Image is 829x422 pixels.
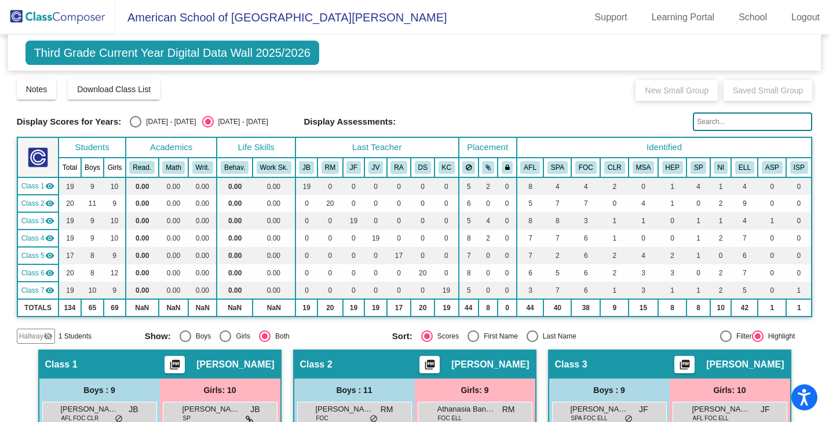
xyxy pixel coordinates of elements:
[571,230,600,247] td: 6
[786,158,812,177] th: Individualized Support Plan (academic or behavior)
[479,264,498,282] td: 0
[517,158,544,177] th: Arabic Foreign Language
[81,282,104,299] td: 10
[434,230,458,247] td: 0
[517,177,544,195] td: 8
[387,282,411,299] td: 0
[786,247,812,264] td: 0
[159,212,189,230] td: 0.00
[758,230,786,247] td: 0
[498,282,516,299] td: 0
[253,247,295,264] td: 0.00
[782,8,829,27] a: Logout
[21,181,45,191] span: Class 1
[571,158,600,177] th: Focus concerns
[434,212,458,230] td: 0
[253,282,295,299] td: 0.00
[387,195,411,212] td: 0
[68,79,160,100] button: Download Class List
[81,177,104,195] td: 9
[629,177,658,195] td: 0
[387,177,411,195] td: 0
[479,282,498,299] td: 0
[188,282,217,299] td: 0.00
[691,161,707,174] button: SP
[217,230,253,247] td: 0.00
[317,177,342,195] td: 0
[304,117,396,127] span: Display Assessments:
[217,282,253,299] td: 0.00
[45,181,54,191] mat-icon: visibility
[629,247,658,264] td: 4
[729,8,776,27] a: School
[517,230,544,247] td: 7
[758,212,786,230] td: 1
[162,161,184,174] button: Math
[710,282,731,299] td: 2
[104,158,126,177] th: Girls
[217,247,253,264] td: 0.00
[758,177,786,195] td: 0
[17,117,122,127] span: Display Scores for Years:
[439,161,455,174] button: KC
[419,356,440,373] button: Print Students Details
[543,158,571,177] th: Spanish
[295,158,318,177] th: Jaimee Banks
[411,177,434,195] td: 0
[686,247,710,264] td: 1
[21,216,45,226] span: Class 3
[217,264,253,282] td: 0.00
[159,177,189,195] td: 0.00
[116,8,447,27] span: American School of [GEOGRAPHIC_DATA][PERSON_NAME]
[731,282,758,299] td: 5
[104,230,126,247] td: 10
[662,161,683,174] button: HEP
[604,161,625,174] button: CLR
[59,158,81,177] th: Total
[126,247,159,264] td: 0.00
[411,230,434,247] td: 0
[459,177,479,195] td: 5
[498,264,516,282] td: 0
[479,177,498,195] td: 2
[517,212,544,230] td: 8
[295,264,318,282] td: 0
[59,195,81,212] td: 20
[253,264,295,282] td: 0.00
[658,282,686,299] td: 1
[21,268,45,278] span: Class 6
[786,264,812,282] td: 0
[459,230,479,247] td: 8
[411,282,434,299] td: 0
[59,177,81,195] td: 19
[17,230,59,247] td: Julie Venditti - No Class Name
[364,282,387,299] td: 0
[159,264,189,282] td: 0.00
[543,177,571,195] td: 4
[104,195,126,212] td: 9
[479,230,498,247] td: 2
[498,158,516,177] th: Keep with teacher
[364,264,387,282] td: 0
[658,264,686,282] td: 3
[390,161,407,174] button: RA
[364,158,387,177] th: Julie Venditti
[364,195,387,212] td: 0
[479,247,498,264] td: 0
[758,264,786,282] td: 0
[81,212,104,230] td: 9
[192,161,213,174] button: Writ.
[710,230,731,247] td: 2
[188,247,217,264] td: 0.00
[343,195,365,212] td: 0
[126,195,159,212] td: 0.00
[104,212,126,230] td: 10
[459,195,479,212] td: 6
[343,158,365,177] th: Jonathan Finnigan
[217,177,253,195] td: 0.00
[299,161,314,174] button: JB
[141,117,196,127] div: [DATE] - [DATE]
[253,195,295,212] td: 0.00
[629,195,658,212] td: 4
[317,158,342,177] th: Rebecca Madden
